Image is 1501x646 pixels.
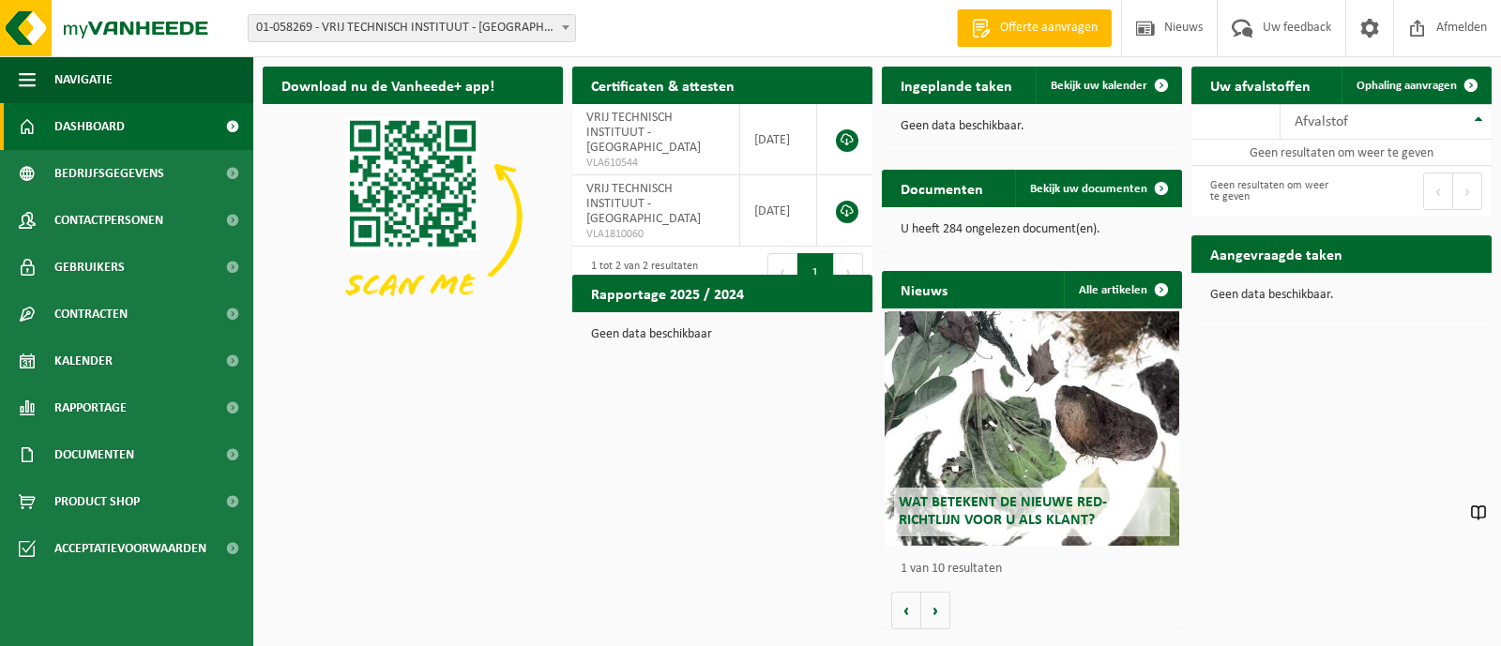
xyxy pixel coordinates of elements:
span: Kalender [54,338,113,384]
span: VLA1810060 [586,227,725,242]
span: Rapportage [54,384,127,431]
p: Geen data beschikbaar. [1210,289,1473,302]
span: Documenten [54,431,134,478]
span: Bekijk uw documenten [1030,183,1147,195]
span: Bekijk uw kalender [1051,80,1147,92]
button: Previous [1423,173,1453,210]
span: Ophaling aanvragen [1357,80,1457,92]
a: Offerte aanvragen [957,9,1112,47]
h2: Aangevraagde taken [1191,235,1361,272]
p: 1 van 10 resultaten [901,563,1173,576]
span: VRIJ TECHNISCH INSTITUUT - [GEOGRAPHIC_DATA] [586,111,701,155]
a: Bekijk uw kalender [1036,67,1180,104]
h2: Rapportage 2025 / 2024 [572,275,763,311]
span: Gebruikers [54,244,125,291]
h2: Download nu de Vanheede+ app! [263,67,513,103]
button: Next [834,253,863,291]
p: U heeft 284 ongelezen document(en). [901,223,1163,236]
span: Navigatie [54,56,113,103]
span: Contracten [54,291,128,338]
span: Bedrijfsgegevens [54,150,164,197]
h2: Uw afvalstoffen [1191,67,1329,103]
button: 1 [797,253,834,291]
a: Ophaling aanvragen [1342,67,1490,104]
span: 01-058269 - VRIJ TECHNISCH INSTITUUT - BRUGGE [248,14,576,42]
span: Wat betekent de nieuwe RED-richtlijn voor u als klant? [899,495,1107,528]
td: [DATE] [740,104,817,175]
span: Dashboard [54,103,125,150]
a: Alle artikelen [1064,271,1180,308]
h2: Nieuws [882,271,966,308]
span: Acceptatievoorwaarden [54,525,206,572]
span: Contactpersonen [54,197,163,244]
p: Geen data beschikbaar. [901,120,1163,133]
button: Volgende [921,592,950,629]
button: Next [1453,173,1482,210]
button: Vorige [891,592,921,629]
p: Geen data beschikbaar [591,328,854,341]
span: VRIJ TECHNISCH INSTITUUT - [GEOGRAPHIC_DATA] [586,182,701,226]
span: VLA610544 [586,156,725,171]
td: [DATE] [740,175,817,247]
h2: Documenten [882,170,1002,206]
a: Bekijk uw documenten [1015,170,1180,207]
div: 1 tot 2 van 2 resultaten [582,251,698,293]
h2: Certificaten & attesten [572,67,753,103]
span: Afvalstof [1295,114,1348,129]
a: Wat betekent de nieuwe RED-richtlijn voor u als klant? [885,311,1179,546]
h2: Ingeplande taken [882,67,1031,103]
div: Geen resultaten om weer te geven [1201,171,1332,212]
span: 01-058269 - VRIJ TECHNISCH INSTITUUT - BRUGGE [249,15,575,41]
td: Geen resultaten om weer te geven [1191,140,1492,166]
img: Download de VHEPlus App [263,104,563,329]
a: Bekijk rapportage [733,311,871,349]
span: Offerte aanvragen [995,19,1102,38]
span: Product Shop [54,478,140,525]
button: Previous [767,253,797,291]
